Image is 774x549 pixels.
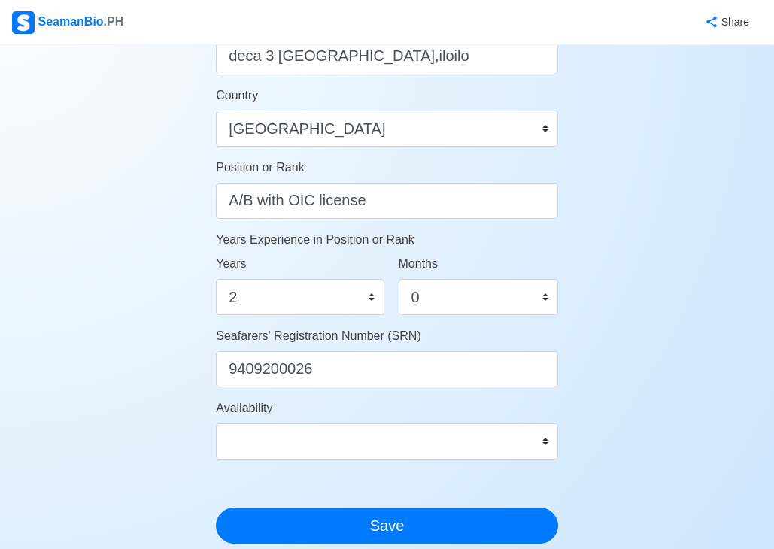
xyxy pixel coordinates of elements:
[690,8,762,37] button: Share
[216,399,272,417] label: Availability
[12,11,123,34] div: SeamanBio
[104,15,124,28] span: .PH
[216,183,558,219] input: ex. 2nd Officer w/ Master License
[216,231,558,249] p: Years Experience in Position or Rank
[216,161,304,174] span: Position or Rank
[216,351,558,387] input: ex. 1234567890
[12,11,35,34] img: Logo
[399,255,438,273] label: Months
[216,86,258,105] label: Country
[216,255,246,273] label: Years
[216,508,558,544] button: Save
[216,38,558,74] input: ex. Pooc Occidental, Tubigon, Bohol
[216,329,420,342] span: Seafarers' Registration Number (SRN)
